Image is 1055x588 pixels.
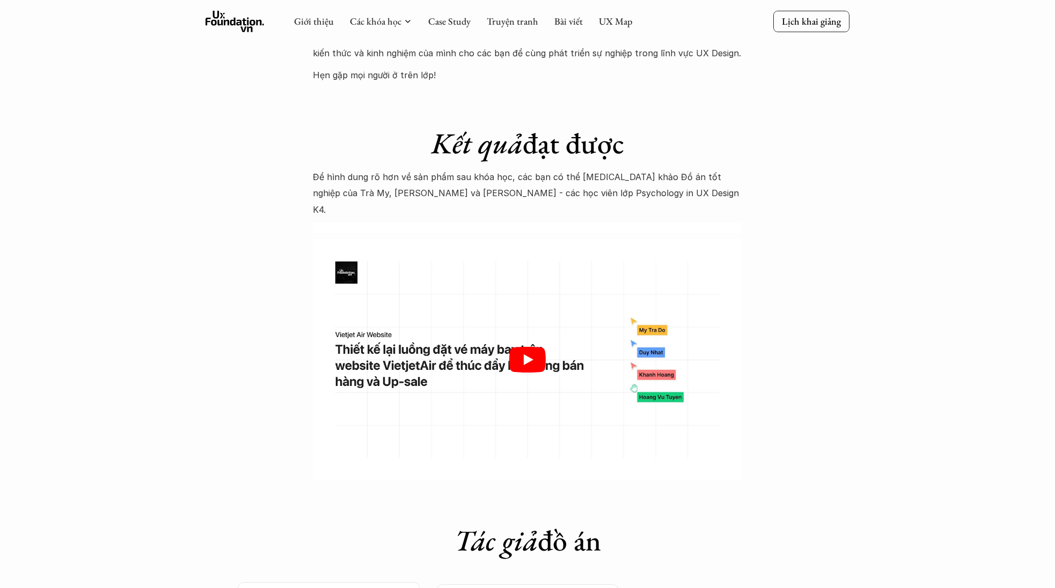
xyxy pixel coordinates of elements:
[313,169,742,218] p: Để hình dung rõ hơn về sản phẩm sau khóa học, các bạn có thể [MEDICAL_DATA] khảo Đồ án tốt nghiệp...
[554,15,583,27] a: Bài viết
[428,15,471,27] a: Case Study
[313,67,742,83] p: Hẹn gặp mọi người ở trên lớp!
[599,15,633,27] a: UX Map
[431,124,523,162] em: Kết quả
[455,522,538,559] em: Tác giả
[350,15,401,27] a: Các khóa học
[313,523,742,558] h1: đồ án
[773,11,849,32] a: Lịch khai giảng
[782,15,841,27] p: Lịch khai giảng
[294,15,334,27] a: Giới thiệu
[509,347,546,373] button: Play
[313,126,742,161] h1: đạt được
[487,15,538,27] a: Truyện tranh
